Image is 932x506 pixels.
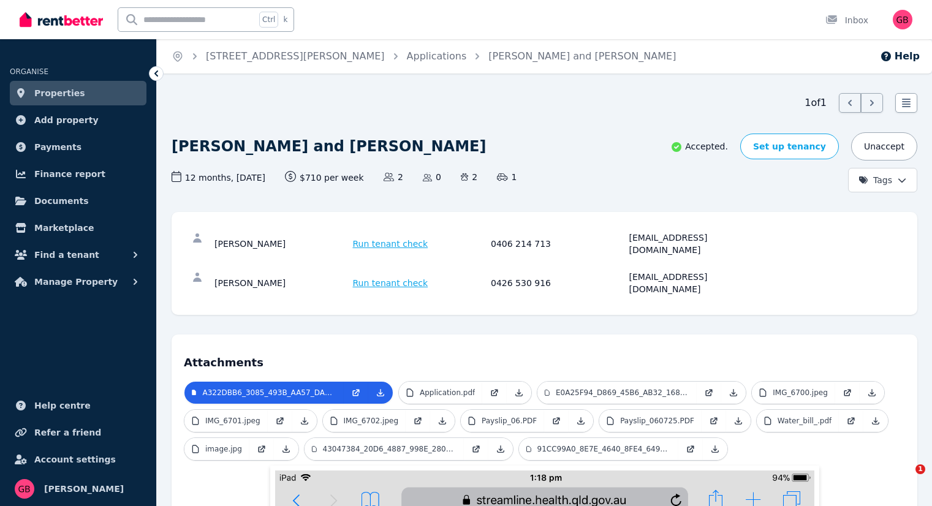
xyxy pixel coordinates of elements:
[34,247,99,262] span: Find a tenant
[890,464,920,494] iframe: Intercom live chat
[464,438,488,460] a: Open in new Tab
[10,420,146,445] a: Refer a friend
[491,232,626,256] div: 0406 214 713
[620,416,694,426] p: Payslip_060725.PDF
[34,113,99,127] span: Add property
[703,438,727,460] a: Download Attachment
[915,464,925,474] span: 1
[34,221,94,235] span: Marketplace
[491,271,626,295] div: 0426 530 916
[482,382,507,404] a: Open in new Tab
[880,49,920,64] button: Help
[10,67,48,76] span: ORGANISE
[323,410,406,432] a: IMG_6702.jpeg
[34,194,89,208] span: Documents
[629,232,764,256] div: [EMAIL_ADDRESS][DOMAIN_NAME]
[323,444,457,454] p: 43047384_20D6_4887_998E_280B481626B9.png
[184,438,249,460] a: image.jpg
[860,382,884,404] a: Download Attachment
[305,438,464,460] a: 43047384_20D6_4887_998E_280B481626B9.png
[556,388,689,398] p: E0A25F94_D869_45B6_AB32_1687734E486B.png
[537,382,697,404] a: E0A25F94_D869_45B6_AB32_1687734E486B.png
[839,410,863,432] a: Open in new Tab
[858,174,892,186] span: Tags
[488,438,513,460] a: Download Attachment
[569,410,593,432] a: Download Attachment
[10,393,146,418] a: Help centre
[805,96,827,110] span: 1 of 1
[10,243,146,267] button: Find a tenant
[292,410,317,432] a: Download Attachment
[184,382,344,404] a: A322DBB6_3085_493B_AA57_DA39987D4A09.png
[34,86,85,100] span: Properties
[599,410,702,432] a: Payslip_060725.PDF
[206,50,385,62] a: [STREET_ADDRESS][PERSON_NAME]
[34,167,105,181] span: Finance report
[848,168,917,192] button: Tags
[384,171,403,183] span: 2
[752,382,835,404] a: IMG_6700.jpeg
[205,416,260,426] p: IMG_6701.jpeg
[285,171,364,184] span: $710 per week
[10,189,146,213] a: Documents
[10,447,146,472] a: Account settings
[184,347,905,371] h4: Attachments
[482,416,537,426] p: Payslip_06.PDF
[420,388,475,398] p: Application.pdf
[34,140,81,154] span: Payments
[184,410,268,432] a: IMG_6701.jpeg
[893,10,912,29] img: Grant Berry
[461,171,477,183] span: 2
[172,171,265,184] span: 12 months , [DATE]
[368,382,393,404] a: Download Attachment
[778,416,832,426] p: Water_bill_.pdf
[757,410,839,432] a: Water_bill_.pdf
[430,410,455,432] a: Download Attachment
[34,425,101,440] span: Refer a friend
[10,81,146,105] a: Properties
[423,171,441,183] span: 0
[497,171,517,183] span: 1
[726,410,751,432] a: Download Attachment
[34,274,118,289] span: Manage Property
[202,388,336,398] p: A322DBB6_3085_493B_AA57_DA39987D4A09.png
[249,438,274,460] a: Open in new Tab
[488,50,676,62] a: [PERSON_NAME] and [PERSON_NAME]
[629,271,764,295] div: [EMAIL_ADDRESS][DOMAIN_NAME]
[10,135,146,159] a: Payments
[851,132,917,160] button: Unaccept
[835,382,860,404] a: Open in new Tab
[20,10,103,29] img: RentBetter
[863,410,888,432] a: Download Attachment
[157,39,691,74] nav: Breadcrumb
[283,15,287,25] span: k
[399,382,482,404] a: Application.pdf
[721,382,746,404] a: Download Attachment
[15,479,34,499] img: Grant Berry
[10,216,146,240] a: Marketplace
[670,140,728,153] p: Accepted.
[353,277,428,289] span: Run tenant check
[507,382,531,404] a: Download Attachment
[34,452,116,467] span: Account settings
[697,382,721,404] a: Open in new Tab
[44,481,124,496] span: [PERSON_NAME]
[825,14,868,26] div: Inbox
[461,410,544,432] a: Payslip_06.PDF
[537,444,671,454] p: 91CC99A0_8E7E_4640_8FE4_649BFE28FC44.png
[10,108,146,132] a: Add property
[678,438,703,460] a: Open in new Tab
[773,388,828,398] p: IMG_6700.jpeg
[10,270,146,294] button: Manage Property
[268,410,292,432] a: Open in new Tab
[214,232,349,256] div: [PERSON_NAME]
[702,410,726,432] a: Open in new Tab
[172,137,486,156] h1: [PERSON_NAME] and [PERSON_NAME]
[344,416,399,426] p: IMG_6702.jpeg
[406,410,430,432] a: Open in new Tab
[544,410,569,432] a: Open in new Tab
[407,50,467,62] a: Applications
[519,438,678,460] a: 91CC99A0_8E7E_4640_8FE4_649BFE28FC44.png
[353,238,428,250] span: Run tenant check
[344,382,368,404] a: Open in new Tab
